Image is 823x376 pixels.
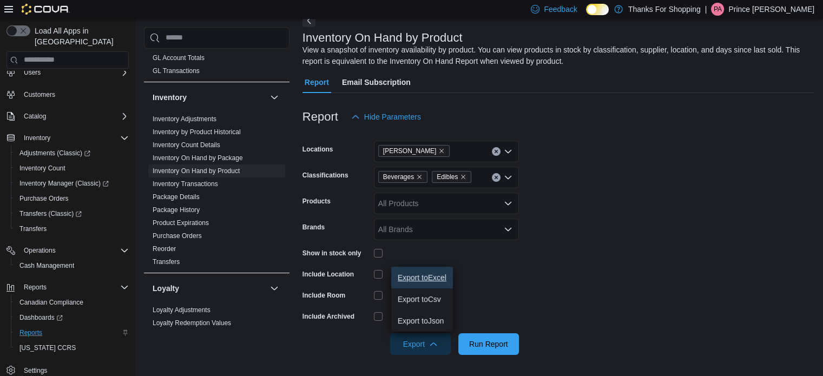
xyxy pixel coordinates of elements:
button: Cash Management [11,258,133,273]
button: Loyalty [268,282,281,295]
span: Catalog [19,110,129,123]
label: Locations [302,145,333,154]
span: Edibles [437,171,458,182]
input: Dark Mode [586,4,609,15]
p: | [705,3,707,16]
a: Purchase Orders [15,192,73,205]
span: Product Expirations [153,219,209,227]
button: Next [302,14,315,27]
span: Report [305,71,329,93]
span: Operations [24,246,56,255]
span: Email Subscription [342,71,411,93]
span: Customers [19,88,129,101]
button: Users [2,65,133,80]
button: Reports [2,280,133,295]
label: Brands [302,223,325,232]
button: Users [19,66,45,79]
a: Purchase Orders [153,232,202,240]
button: Export toCsv [391,288,453,310]
label: Include Room [302,291,345,300]
span: Catalog [24,112,46,121]
span: GL Account Totals [153,54,205,62]
a: Transfers [153,258,180,266]
span: Operations [19,244,129,257]
a: GL Transactions [153,67,200,75]
button: Customers [2,87,133,102]
span: Purchase Orders [15,192,129,205]
button: Canadian Compliance [11,295,133,310]
img: Cova [22,4,70,15]
span: Beverages [378,171,427,183]
a: Inventory On Hand by Product [153,167,240,175]
span: Load All Apps in [GEOGRAPHIC_DATA] [30,25,129,47]
span: Transfers [153,258,180,266]
label: Include Location [302,270,354,279]
a: Inventory Transactions [153,180,218,188]
span: Cash Management [15,259,129,272]
span: Inventory Manager (Classic) [19,179,109,188]
a: Inventory Manager (Classic) [11,176,133,191]
button: Remove Henderson from selection in this group [438,148,445,154]
span: Beverages [383,171,414,182]
a: Canadian Compliance [15,296,88,309]
a: Inventory On Hand by Package [153,154,243,162]
a: Inventory Count Details [153,141,220,149]
a: Transfers (Classic) [11,206,133,221]
button: Remove Edibles from selection in this group [460,174,466,180]
span: Adjustments (Classic) [19,149,90,157]
span: Users [24,68,41,77]
span: Export to Json [398,316,446,325]
span: [US_STATE] CCRS [19,344,76,352]
span: Package Details [153,193,200,201]
button: Export [390,333,451,355]
span: Reports [24,283,47,292]
a: Loyalty Redemption Values [153,319,231,327]
p: Thanks For Shopping [628,3,701,16]
span: Customers [24,90,55,99]
span: Export to Excel [398,273,446,282]
button: Inventory [153,92,266,103]
span: Inventory Count [15,162,129,175]
a: Inventory by Product Historical [153,128,241,136]
a: Adjustments (Classic) [11,146,133,161]
button: Hide Parameters [347,106,425,128]
button: Clear input [492,147,501,156]
button: Operations [2,243,133,258]
span: Inventory Count [19,164,65,173]
span: Canadian Compliance [15,296,129,309]
span: [PERSON_NAME] [383,146,437,156]
h3: Inventory On Hand by Product [302,31,463,44]
button: Inventory [268,91,281,104]
span: Dashboards [15,311,129,324]
span: Cash Management [19,261,74,270]
button: Catalog [19,110,50,123]
button: Clear input [492,173,501,182]
a: Dashboards [11,310,133,325]
button: Operations [19,244,60,257]
span: Export [397,333,444,355]
button: [US_STATE] CCRS [11,340,133,355]
h3: Loyalty [153,283,179,294]
div: Loyalty [144,304,289,334]
h3: Report [302,110,338,123]
button: Inventory [19,131,55,144]
span: Canadian Compliance [19,298,83,307]
span: Reorder [153,245,176,253]
div: Finance [144,51,289,82]
a: Loyalty Adjustments [153,306,210,314]
label: Classifications [302,171,348,180]
span: Inventory [19,131,129,144]
button: Remove Beverages from selection in this group [416,174,423,180]
label: Products [302,197,331,206]
button: Open list of options [504,147,512,156]
button: Open list of options [504,225,512,234]
button: Transfers [11,221,133,236]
